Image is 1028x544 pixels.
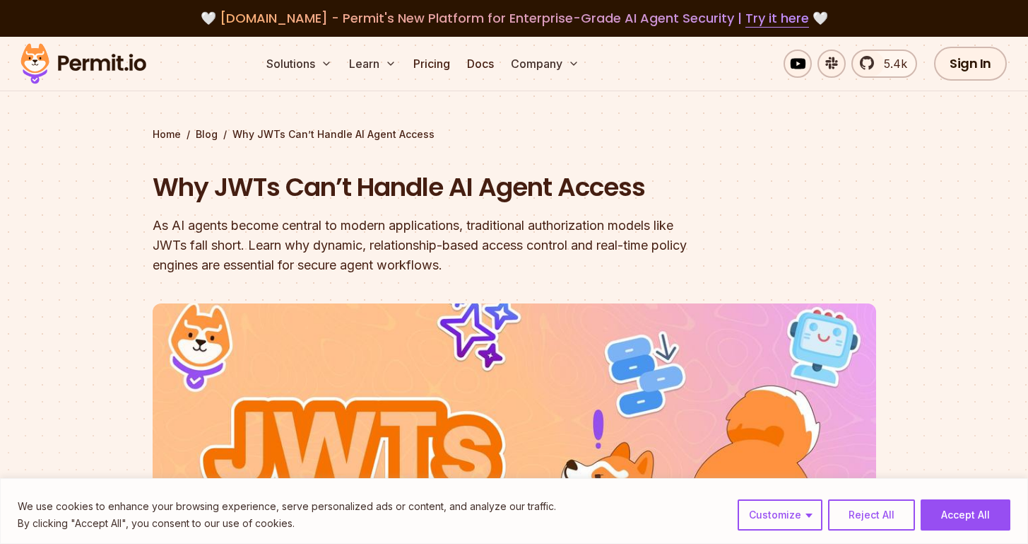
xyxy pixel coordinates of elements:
[153,127,876,141] div: / /
[875,55,907,72] span: 5.4k
[153,127,181,141] a: Home
[745,9,809,28] a: Try it here
[851,50,917,78] a: 5.4k
[738,499,822,531] button: Customize
[505,50,585,78] button: Company
[196,127,218,141] a: Blog
[261,50,338,78] button: Solutions
[934,47,1007,81] a: Sign In
[34,8,994,28] div: 🤍 🤍
[153,170,695,205] h1: Why JWTs Can’t Handle AI Agent Access
[828,499,915,531] button: Reject All
[408,50,456,78] a: Pricing
[220,9,809,27] span: [DOMAIN_NAME] - Permit's New Platform for Enterprise-Grade AI Agent Security |
[461,50,500,78] a: Docs
[18,498,556,515] p: We use cookies to enhance your browsing experience, serve personalized ads or content, and analyz...
[18,515,556,532] p: By clicking "Accept All", you consent to our use of cookies.
[921,499,1010,531] button: Accept All
[343,50,402,78] button: Learn
[14,40,153,88] img: Permit logo
[153,216,695,275] div: As AI agents become central to modern applications, traditional authorization models like JWTs fa...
